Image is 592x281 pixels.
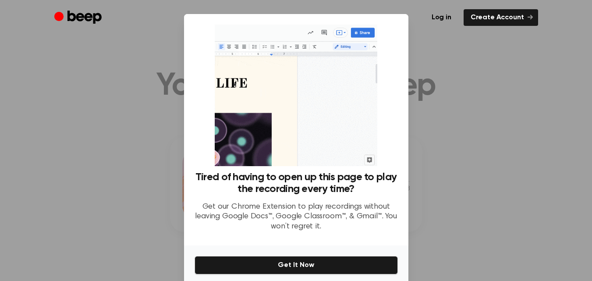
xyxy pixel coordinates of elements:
a: Create Account [464,9,538,26]
img: Beep extension in action [215,25,377,166]
button: Get It Now [195,256,398,274]
p: Get our Chrome Extension to play recordings without leaving Google Docs™, Google Classroom™, & Gm... [195,202,398,232]
h3: Tired of having to open up this page to play the recording every time? [195,171,398,195]
a: Beep [54,9,104,26]
a: Log in [425,9,458,26]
